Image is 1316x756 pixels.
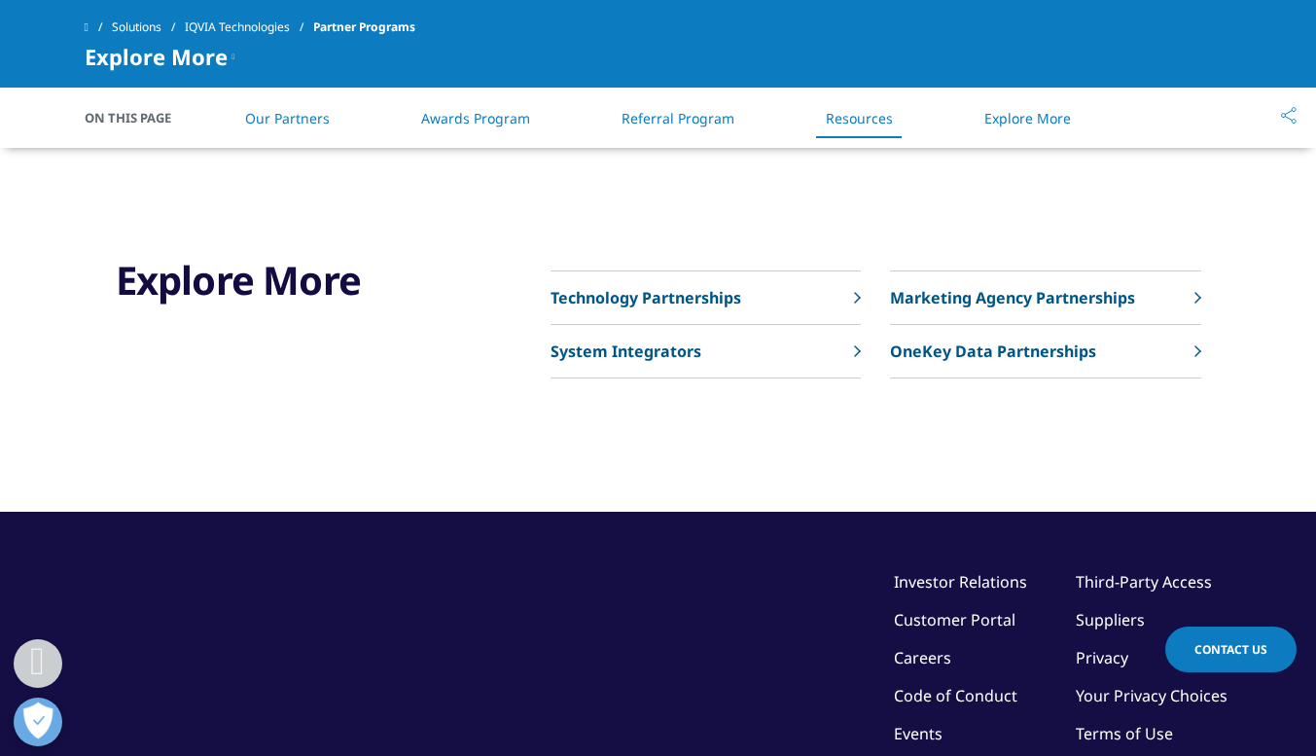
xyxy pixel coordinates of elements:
[894,647,951,668] a: Careers
[1076,571,1212,593] a: Third-Party Access
[313,10,415,45] span: Partner Programs
[85,45,228,68] span: Explore More
[1076,685,1232,706] a: Your Privacy Choices
[890,340,1096,363] p: OneKey Data Partnerships
[245,109,330,127] a: Our Partners
[551,325,861,378] a: System Integrators
[1076,609,1145,630] a: Suppliers
[890,325,1200,378] a: OneKey Data Partnerships
[890,271,1200,325] a: Marketing Agency Partnerships
[894,685,1017,706] a: Code of Conduct
[14,698,62,746] button: Open Preferences
[894,723,943,744] a: Events
[1165,627,1297,672] a: Contact Us
[116,256,441,305] h3: Explore More
[826,109,893,127] a: Resources
[421,109,530,127] a: Awards Program
[112,10,185,45] a: Solutions
[551,271,861,325] a: Technology Partnerships
[890,286,1135,309] p: Marketing Agency Partnerships
[984,109,1071,127] a: Explore More
[1076,647,1128,668] a: Privacy
[185,10,313,45] a: IQVIA Technologies
[894,571,1027,593] a: Investor Relations
[622,109,734,127] a: Referral Program
[85,108,192,127] span: On This Page
[1194,641,1267,658] span: Contact Us
[894,609,1015,630] a: Customer Portal
[551,286,741,309] p: Technology Partnerships
[551,340,701,363] p: System Integrators
[1076,723,1173,744] a: Terms of Use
